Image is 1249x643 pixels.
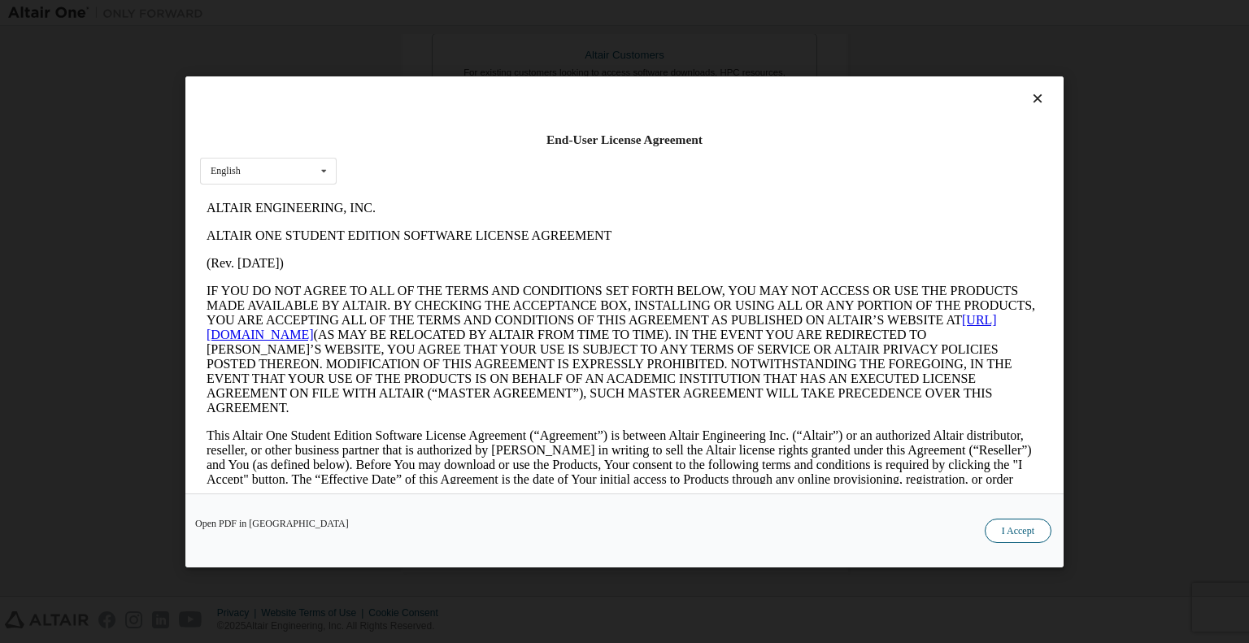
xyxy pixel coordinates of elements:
a: Open PDF in [GEOGRAPHIC_DATA] [195,518,349,528]
button: I Accept [985,518,1051,542]
p: This Altair One Student Edition Software License Agreement (“Agreement”) is between Altair Engine... [7,234,842,307]
p: ALTAIR ENGINEERING, INC. [7,7,842,21]
a: [URL][DOMAIN_NAME] [7,119,797,147]
p: (Rev. [DATE]) [7,62,842,76]
p: ALTAIR ONE STUDENT EDITION SOFTWARE LICENSE AGREEMENT [7,34,842,49]
div: English [211,166,241,176]
div: End-User License Agreement [200,132,1049,148]
p: IF YOU DO NOT AGREE TO ALL OF THE TERMS AND CONDITIONS SET FORTH BELOW, YOU MAY NOT ACCESS OR USE... [7,89,842,221]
